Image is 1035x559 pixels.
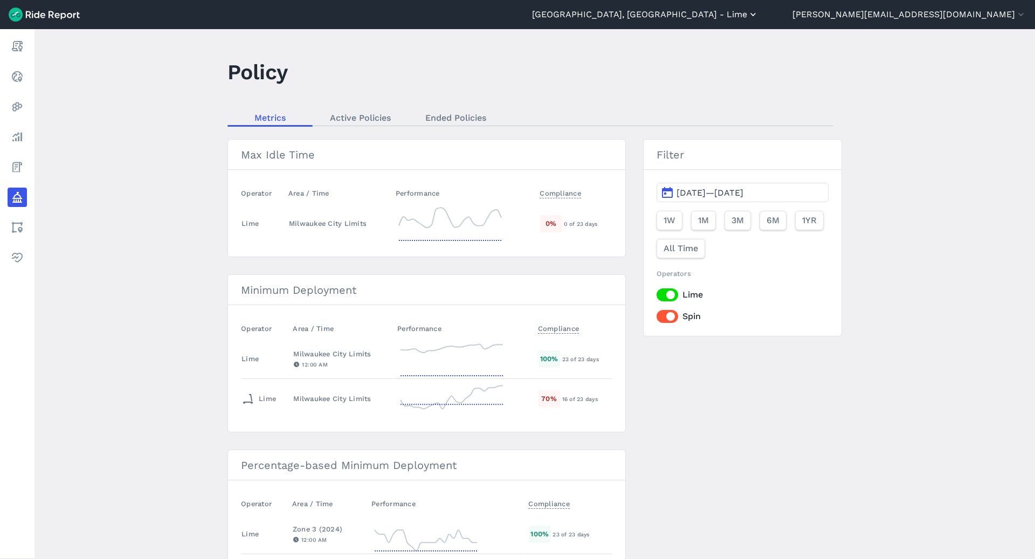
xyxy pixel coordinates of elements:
[293,360,388,369] div: 12:00 AM
[408,109,503,126] a: Ended Policies
[691,211,716,230] button: 1M
[241,493,288,514] th: Operator
[288,493,367,514] th: Area / Time
[553,529,611,539] div: 23 of 23 days
[657,288,829,301] label: Lime
[241,529,259,539] div: Lime
[792,8,1026,21] button: [PERSON_NAME][EMAIL_ADDRESS][DOMAIN_NAME]
[539,390,560,407] div: 70 %
[9,8,80,22] img: Ride Report
[657,310,829,323] label: Spin
[241,318,288,339] th: Operator
[289,218,387,229] div: Milwaukee City Limits
[724,211,751,230] button: 3M
[8,37,27,56] a: Report
[664,214,675,227] span: 1W
[241,218,259,229] div: Lime
[8,248,27,267] a: Health
[228,140,625,170] h3: Max Idle Time
[293,524,362,534] div: Zone 3 (2024)
[732,214,744,227] span: 3M
[8,97,27,116] a: Heatmaps
[293,535,362,544] div: 12:00 AM
[227,109,313,126] a: Metrics
[8,218,27,237] a: Areas
[698,214,709,227] span: 1M
[760,211,786,230] button: 6M
[538,321,579,334] span: Compliance
[562,354,612,364] div: 23 of 23 days
[241,183,284,204] th: Operator
[657,183,829,202] button: [DATE]—[DATE]
[664,242,698,255] span: All Time
[657,239,705,258] button: All Time
[241,354,259,364] div: Lime
[532,8,758,21] button: [GEOGRAPHIC_DATA], [GEOGRAPHIC_DATA] - Lime
[391,183,535,204] th: Performance
[564,219,611,229] div: 0 of 23 days
[228,450,625,480] h3: Percentage-based Minimum Deployment
[540,186,581,198] span: Compliance
[313,109,408,126] a: Active Policies
[8,157,27,177] a: Fees
[228,275,625,305] h3: Minimum Deployment
[393,318,533,339] th: Performance
[540,215,562,232] div: 0 %
[657,270,691,278] span: Operators
[293,394,388,404] div: Milwaukee City Limits
[227,57,288,87] h1: Policy
[767,214,779,227] span: 6M
[8,67,27,86] a: Realtime
[528,496,570,509] span: Compliance
[8,127,27,147] a: Analyze
[8,188,27,207] a: Policy
[367,493,524,514] th: Performance
[677,188,743,198] span: [DATE]—[DATE]
[795,211,824,230] button: 1YR
[288,318,393,339] th: Area / Time
[529,526,550,542] div: 100 %
[539,350,560,367] div: 100 %
[293,349,388,359] div: Milwaukee City Limits
[644,140,841,170] h3: Filter
[284,183,391,204] th: Area / Time
[802,214,817,227] span: 1YR
[562,394,612,404] div: 16 of 23 days
[657,211,682,230] button: 1W
[241,390,276,408] div: Lime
